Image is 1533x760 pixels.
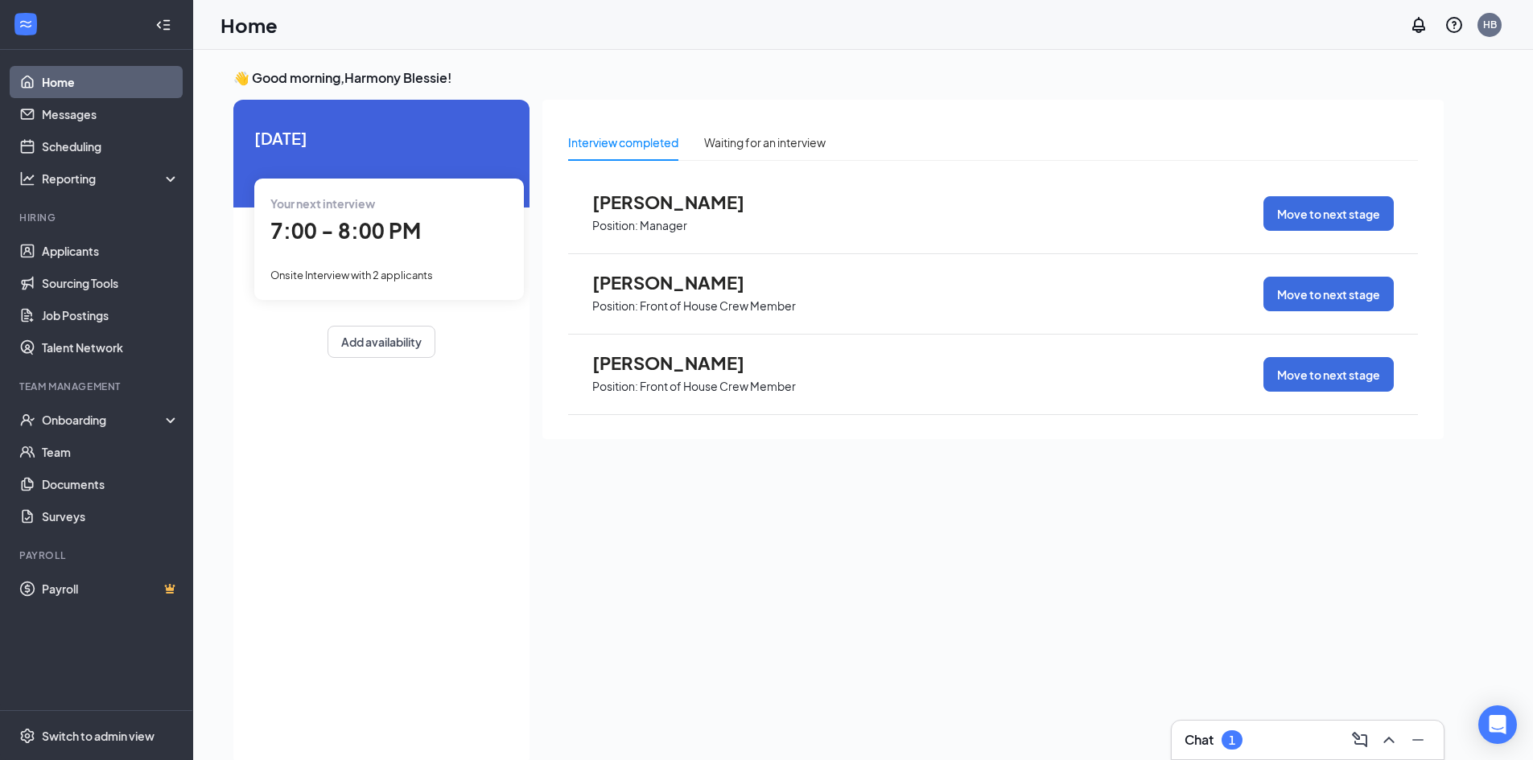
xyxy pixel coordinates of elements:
a: Applicants [42,235,179,267]
div: 1 [1229,733,1235,747]
p: Front of House Crew Member [640,298,796,314]
svg: Notifications [1409,15,1428,35]
span: Onsite Interview with 2 applicants [270,269,433,281]
button: ChevronUp [1376,727,1402,753]
div: Reporting [42,170,180,187]
div: Switch to admin view [42,728,155,744]
p: Front of House Crew Member [640,379,796,394]
h1: Home [220,11,278,39]
p: Position: [592,379,638,394]
div: Waiting for an interview [704,134,826,151]
div: Open Intercom Messenger [1478,705,1517,744]
span: Your next interview [270,196,375,211]
button: Add availability [328,326,435,358]
div: Payroll [19,548,176,562]
svg: QuestionInfo [1444,15,1464,35]
svg: Settings [19,728,35,744]
a: Documents [42,468,179,500]
a: Scheduling [42,130,179,162]
a: Team [42,436,179,468]
button: Minimize [1405,727,1431,753]
div: HB [1483,18,1497,31]
svg: Analysis [19,170,35,187]
button: Move to next stage [1263,277,1394,311]
a: Sourcing Tools [42,267,179,299]
a: Job Postings [42,299,179,331]
div: Hiring [19,211,176,224]
div: Interview completed [568,134,678,151]
a: Messages [42,98,179,130]
a: Talent Network [42,331,179,364]
span: [PERSON_NAME] [592,352,769,373]
h3: 👋 Good morning, Harmony Blessie ! [233,69,1444,87]
svg: Collapse [155,17,171,33]
h3: Chat [1185,731,1214,749]
span: [PERSON_NAME] [592,272,769,293]
span: [DATE] [254,125,509,150]
a: PayrollCrown [42,573,179,605]
div: Onboarding [42,412,166,428]
p: Manager [640,218,687,233]
div: Team Management [19,380,176,393]
svg: Minimize [1408,730,1428,750]
svg: UserCheck [19,412,35,428]
a: Surveys [42,500,179,532]
svg: ComposeMessage [1350,730,1370,750]
span: 7:00 - 8:00 PM [270,217,421,244]
a: Home [42,66,179,98]
button: ComposeMessage [1347,727,1373,753]
span: [PERSON_NAME] [592,191,769,212]
p: Position: [592,218,638,233]
button: Move to next stage [1263,357,1394,392]
svg: WorkstreamLogo [18,16,34,32]
svg: ChevronUp [1379,730,1399,750]
button: Move to next stage [1263,196,1394,231]
p: Position: [592,298,638,314]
